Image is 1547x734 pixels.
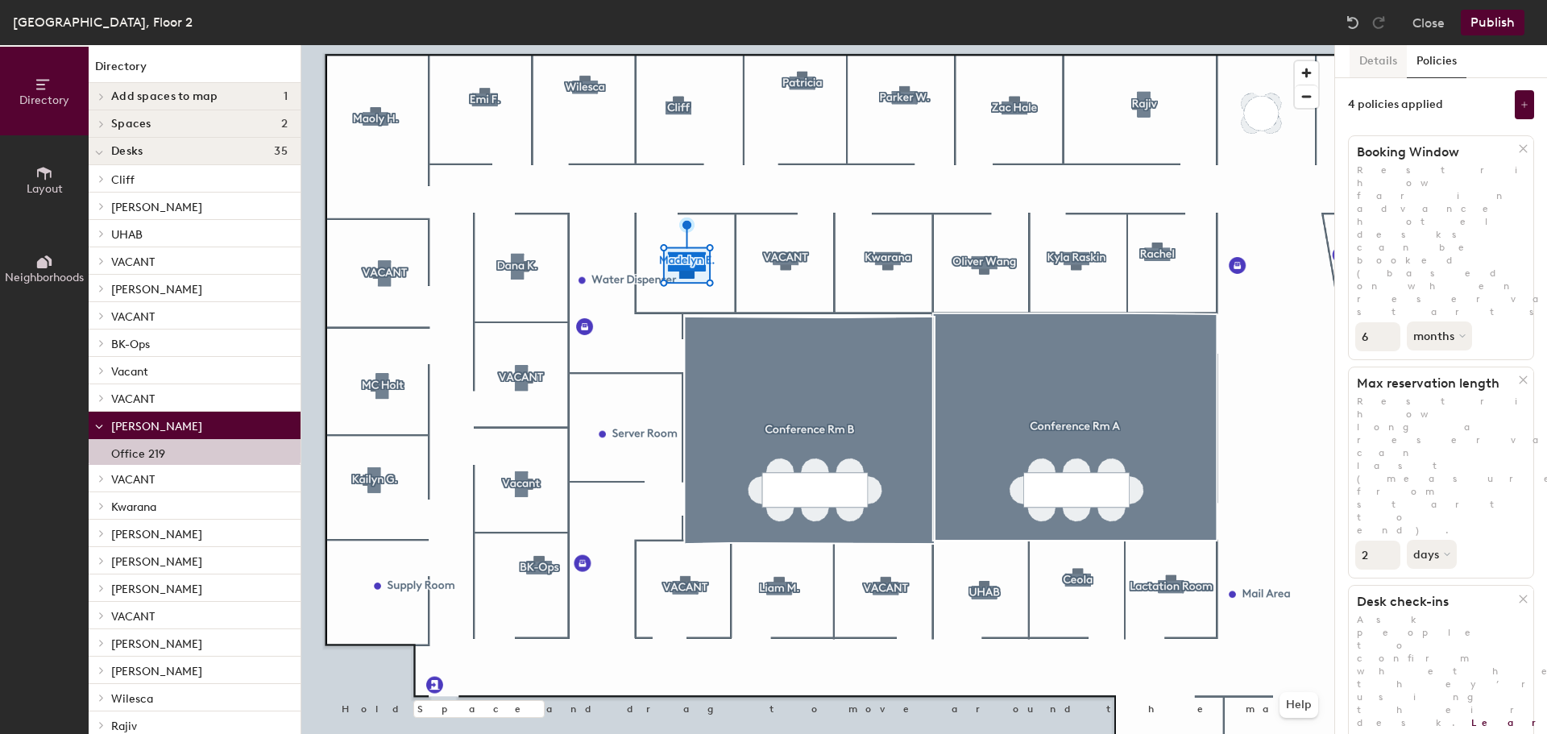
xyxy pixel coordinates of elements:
[111,420,202,433] span: [PERSON_NAME]
[5,271,84,284] span: Neighborhoods
[111,310,155,324] span: VACANT
[111,90,218,103] span: Add spaces to map
[111,338,150,351] span: BK-Ops
[111,555,202,569] span: [PERSON_NAME]
[1349,395,1533,537] p: Restrict how long a reservation can last (measured from start to end).
[1349,164,1533,318] p: Restrict how far in advance hotel desks can be booked (based on when reservation starts).
[1349,144,1519,160] h1: Booking Window
[1345,15,1361,31] img: Undo
[1407,45,1466,78] button: Policies
[1279,692,1318,718] button: Help
[111,283,202,297] span: [PERSON_NAME]
[111,442,165,461] p: Office 219
[111,228,143,242] span: UHAB
[27,182,63,196] span: Layout
[111,610,155,624] span: VACANT
[111,365,148,379] span: Vacant
[111,637,202,651] span: [PERSON_NAME]
[281,118,288,131] span: 2
[111,201,202,214] span: [PERSON_NAME]
[1461,10,1524,35] button: Publish
[111,500,156,514] span: Kwarana
[111,255,155,269] span: VACANT
[1407,540,1457,569] button: days
[111,173,135,187] span: Cliff
[89,58,301,83] h1: Directory
[111,665,202,678] span: [PERSON_NAME]
[274,145,288,158] span: 35
[1371,15,1387,31] img: Redo
[111,528,202,541] span: [PERSON_NAME]
[19,93,69,107] span: Directory
[13,12,193,32] div: [GEOGRAPHIC_DATA], Floor 2
[1407,321,1472,350] button: months
[111,392,155,406] span: VACANT
[111,583,202,596] span: [PERSON_NAME]
[1412,10,1445,35] button: Close
[111,118,151,131] span: Spaces
[1350,45,1407,78] button: Details
[111,145,143,158] span: Desks
[111,719,137,733] span: Rajiv
[1348,98,1443,111] div: 4 policies applied
[284,90,288,103] span: 1
[1349,594,1519,610] h1: Desk check-ins
[111,692,153,706] span: Wilesca
[1349,375,1519,392] h1: Max reservation length
[111,473,155,487] span: VACANT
